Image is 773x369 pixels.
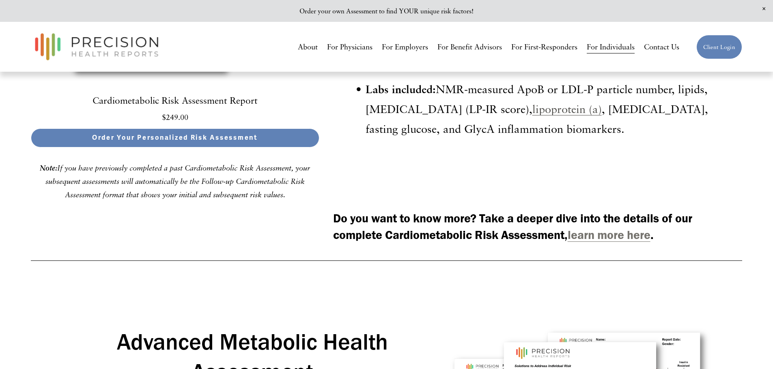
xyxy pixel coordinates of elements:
p: NMR-measured ApoB or LDL-P particle number, lipids, [MEDICAL_DATA] (LP-IR score), , [MEDICAL_DATA... [366,79,742,139]
a: lipoprotein (a) [532,102,602,115]
a: For Benefit Advisors [437,40,502,55]
a: Cardiometabolic Risk Assessment Report [93,92,258,109]
strong: . [650,228,654,242]
div: $249.00 [31,111,319,124]
em: Note: [40,163,57,172]
button: Order Your Personalized Risk Assessment [31,128,319,148]
a: For First-Responders [511,40,577,55]
a: For Individuals [587,40,635,55]
a: learn more here [568,228,650,242]
span: Order Your Personalized Risk Assessment [92,134,258,142]
strong: Labs included: [366,82,436,96]
img: Precision Health Reports [31,30,162,64]
a: Client Login [696,35,742,59]
a: About [298,40,318,55]
iframe: Chat Widget [627,265,773,369]
a: For Physicians [327,40,373,55]
strong: Do you want to know more? Take a deeper dive into the details of our complete Cardiometabolic Ris... [333,211,695,242]
em: If you have previously completed a past Cardiometabolic Risk Assessment, your subsequent assessme... [45,163,312,199]
a: Contact Us [644,40,679,55]
a: For Employers [382,40,428,55]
